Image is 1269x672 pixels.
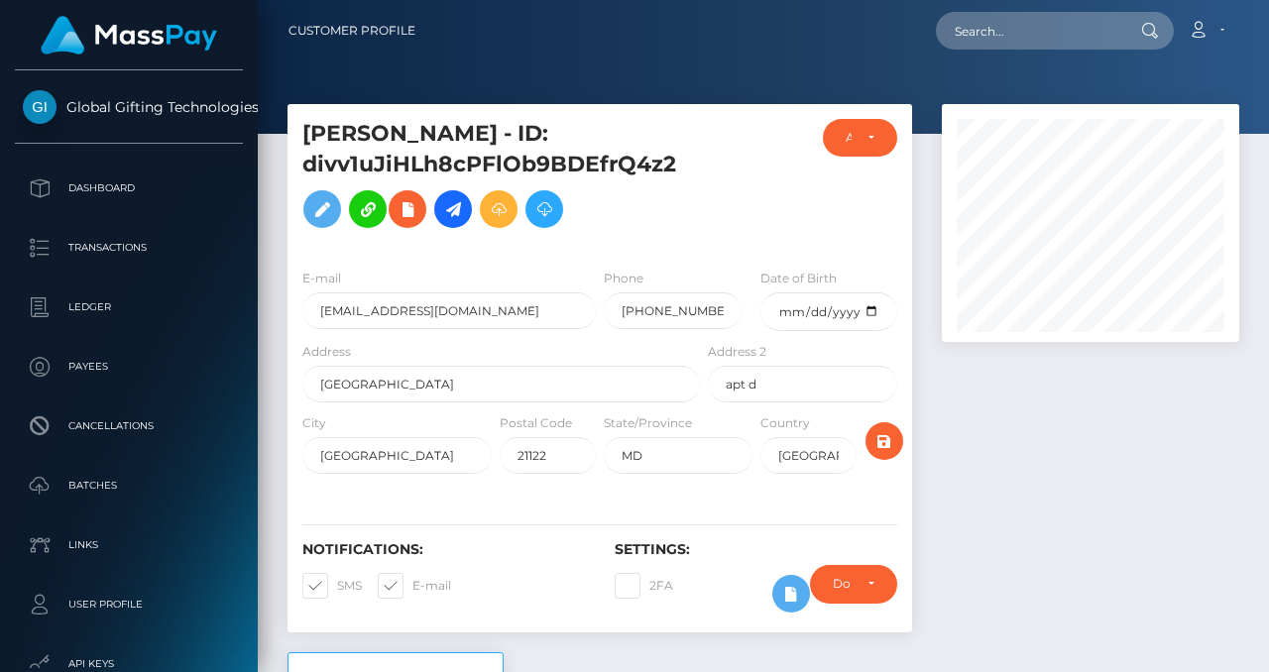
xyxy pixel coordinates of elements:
a: Ledger [15,282,243,332]
a: Cancellations [15,401,243,451]
a: User Profile [15,580,243,629]
label: City [302,414,326,432]
span: Global Gifting Technologies Inc [15,98,243,116]
a: Links [15,520,243,570]
label: Address 2 [708,343,766,361]
label: Address [302,343,351,361]
label: E-mail [378,573,451,599]
p: Transactions [23,233,235,263]
p: Batches [23,471,235,501]
p: Ledger [23,292,235,322]
img: Global Gifting Technologies Inc [23,90,57,124]
img: MassPay Logo [41,16,217,55]
p: User Profile [23,590,235,619]
div: Do not require [833,576,852,592]
label: Phone [604,270,643,287]
label: Postal Code [500,414,572,432]
a: Batches [15,461,243,510]
label: State/Province [604,414,692,432]
h5: [PERSON_NAME] - ID: divv1uJiHLh8cPFlOb9BDEfrQ4z2 [302,119,689,238]
a: Customer Profile [288,10,415,52]
a: Initiate Payout [434,190,472,228]
a: Transactions [15,223,243,273]
h6: Settings: [615,541,897,558]
input: Search... [936,12,1122,50]
label: 2FA [615,573,673,599]
p: Dashboard [23,173,235,203]
h6: Notifications: [302,541,585,558]
label: Date of Birth [760,270,837,287]
label: E-mail [302,270,341,287]
label: Country [760,414,810,432]
a: Dashboard [15,164,243,213]
p: Links [23,530,235,560]
div: ACTIVE [846,130,852,146]
a: Payees [15,342,243,392]
p: Payees [23,352,235,382]
p: Cancellations [23,411,235,441]
label: SMS [302,573,362,599]
button: Do not require [810,565,897,603]
button: ACTIVE [823,119,897,157]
